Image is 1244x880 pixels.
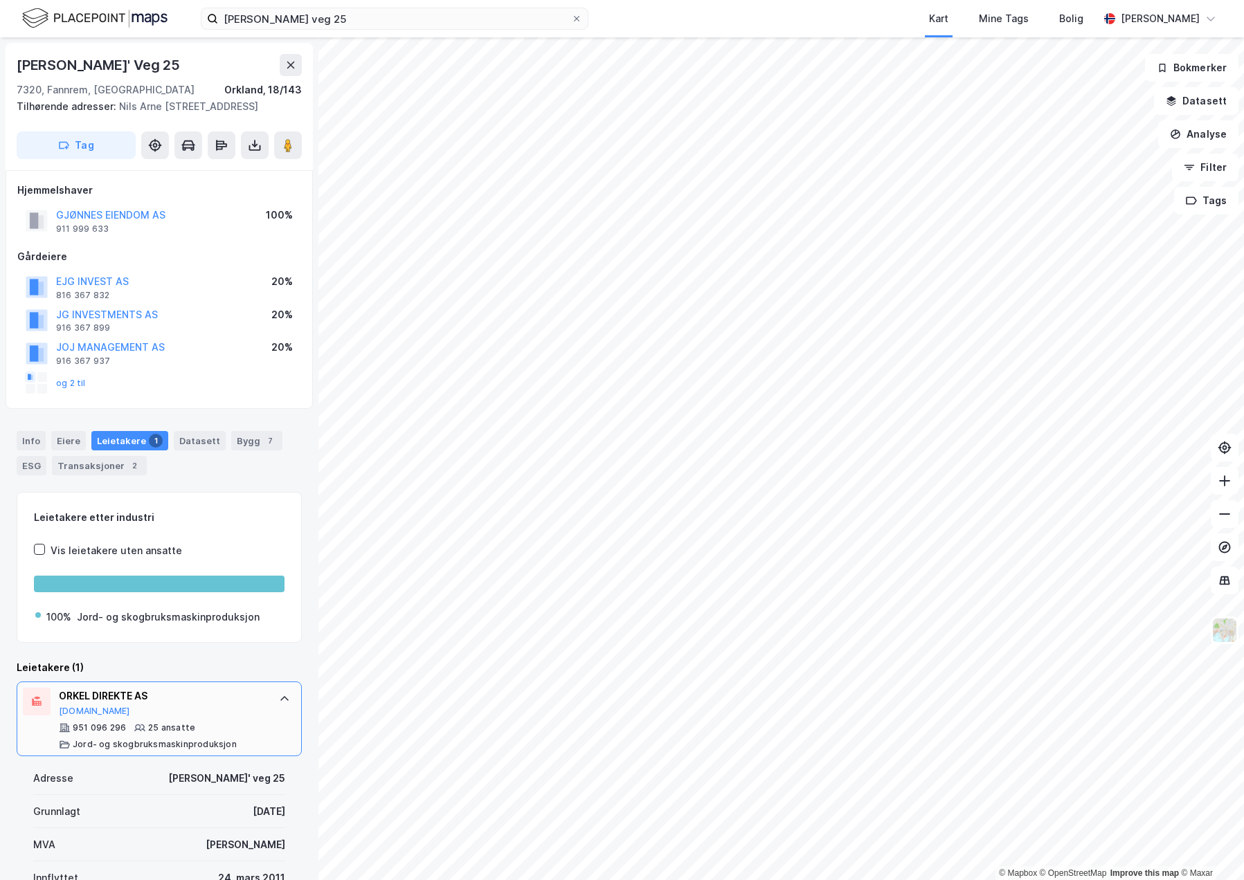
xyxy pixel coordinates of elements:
div: 7320, Fannrem, [GEOGRAPHIC_DATA] [17,82,195,98]
div: 911 999 633 [56,223,109,235]
div: Mine Tags [979,10,1029,27]
div: Jord- og skogbruksmaskinproduksjon [77,609,260,625]
div: Info [17,431,46,450]
div: Adresse [33,770,73,787]
input: Søk på adresse, matrikkel, gårdeiere, leietakere eller personer [218,8,571,29]
div: Leietakere [91,431,168,450]
div: 20% [271,306,293,323]
div: Bygg [231,431,282,450]
div: Orkland, 18/143 [224,82,302,98]
div: Hjemmelshaver [17,182,301,199]
button: Bokmerker [1145,54,1238,82]
div: 816 367 832 [56,290,109,301]
div: 100% [46,609,71,625]
button: Datasett [1154,87,1238,115]
div: Leietakere (1) [17,659,302,676]
div: Kontrollprogram for chat [1175,814,1244,880]
div: 916 367 937 [56,356,110,367]
div: Transaksjoner [52,456,147,475]
div: MVA [33,836,55,853]
div: Kart [929,10,948,27]
div: 916 367 899 [56,322,110,333]
div: [PERSON_NAME] [1121,10,1200,27]
button: Tag [17,131,136,159]
div: Jord- og skogbruksmaskinproduksjon [73,739,237,750]
div: Grunnlagt [33,803,80,820]
div: Bolig [1059,10,1083,27]
div: 2 [127,459,141,473]
div: 1 [149,434,163,448]
button: Analyse [1158,120,1238,148]
div: Nils Arne [STREET_ADDRESS] [17,98,291,115]
div: 20% [271,339,293,356]
div: [PERSON_NAME] [206,836,285,853]
span: Tilhørende adresser: [17,100,119,112]
div: 100% [266,207,293,223]
div: Leietakere etter industri [34,509,285,526]
div: ORKEL DIREKTE AS [59,688,265,704]
div: 20% [271,273,293,290]
div: [PERSON_NAME]' Veg 25 [17,54,183,76]
div: 951 096 296 [73,722,126,733]
a: OpenStreetMap [1040,868,1107,878]
div: ESG [17,456,46,475]
div: 25 ansatte [148,722,195,733]
div: Vis leietakere uten ansatte [51,542,182,559]
div: 7 [263,434,277,448]
img: Z [1211,617,1238,643]
button: Tags [1174,187,1238,214]
div: Datasett [174,431,226,450]
button: Filter [1172,154,1238,181]
div: Eiere [51,431,86,450]
button: [DOMAIN_NAME] [59,706,130,717]
img: logo.f888ab2527a4732fd821a326f86c7f29.svg [22,6,168,30]
a: Improve this map [1110,868,1179,878]
iframe: Chat Widget [1175,814,1244,880]
a: Mapbox [999,868,1037,878]
div: [PERSON_NAME]' veg 25 [168,770,285,787]
div: Gårdeiere [17,248,301,265]
div: [DATE] [253,803,285,820]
